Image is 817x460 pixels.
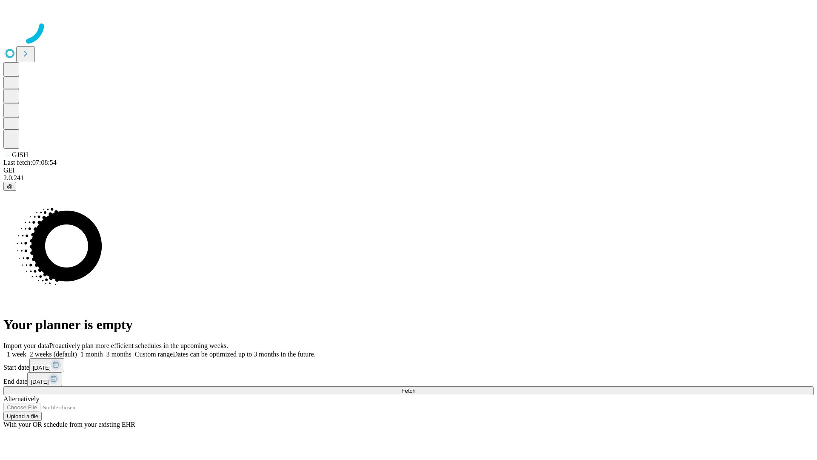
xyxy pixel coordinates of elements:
[3,358,814,372] div: Start date
[3,317,814,333] h1: Your planner is empty
[3,182,16,191] button: @
[106,351,131,358] span: 3 months
[29,358,64,372] button: [DATE]
[3,395,39,402] span: Alternatively
[3,421,135,428] span: With your OR schedule from your existing EHR
[3,174,814,182] div: 2.0.241
[3,342,49,349] span: Import your data
[135,351,173,358] span: Custom range
[30,351,77,358] span: 2 weeks (default)
[12,151,28,158] span: GJSH
[173,351,315,358] span: Dates can be optimized up to 3 months in the future.
[401,388,415,394] span: Fetch
[27,372,62,386] button: [DATE]
[7,183,13,190] span: @
[3,386,814,395] button: Fetch
[49,342,228,349] span: Proactively plan more efficient schedules in the upcoming weeks.
[3,167,814,174] div: GEI
[33,365,51,371] span: [DATE]
[3,412,42,421] button: Upload a file
[7,351,26,358] span: 1 week
[31,379,49,385] span: [DATE]
[3,372,814,386] div: End date
[3,159,57,166] span: Last fetch: 07:08:54
[80,351,103,358] span: 1 month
